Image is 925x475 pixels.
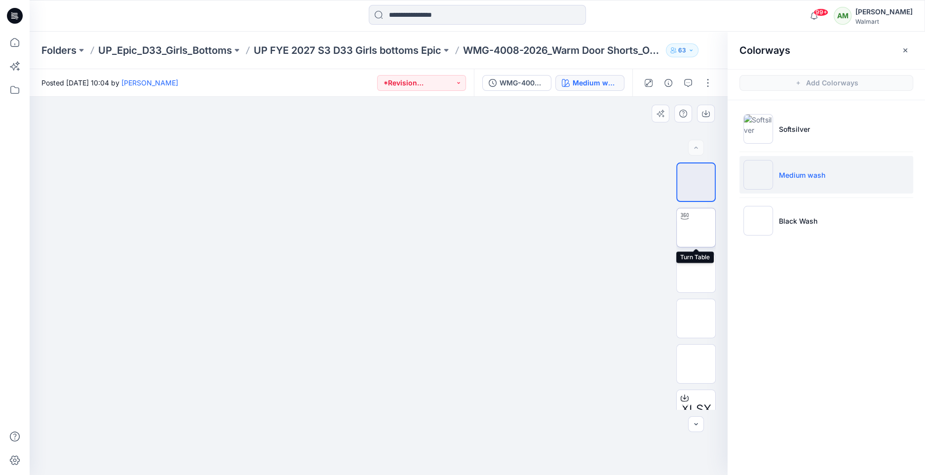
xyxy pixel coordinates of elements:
[41,43,77,57] a: Folders
[254,43,441,57] a: UP FYE 2027 S3 D33 Girls bottoms Epic
[779,124,810,134] p: Softsilver
[681,400,711,418] span: XLSX
[855,6,913,18] div: [PERSON_NAME]
[660,75,676,91] button: Details
[41,78,178,88] span: Posted [DATE] 10:04 by
[855,18,913,25] div: Walmart
[779,170,825,180] p: Medium wash
[739,44,790,56] h2: Colorways
[98,43,232,57] a: UP_Epic_D33_Girls_Bottoms
[779,216,817,226] p: Black Wash
[678,45,686,56] p: 63
[500,78,545,88] div: WMG-4008-2026_Rev1_Warm Door Shorts_Opt2_Full Colorway
[555,75,624,91] button: Medium wash
[121,79,178,87] a: [PERSON_NAME]
[482,75,551,91] button: WMG-4008-2026_Rev1_Warm Door Shorts_Opt2_Full Colorway
[666,43,698,57] button: 63
[834,7,851,25] div: AM
[573,78,618,88] div: Medium wash
[813,8,828,16] span: 99+
[743,114,773,144] img: Softsilver
[463,43,662,57] p: WMG-4008-2026_Warm Door Shorts_Opt2
[743,206,773,236] img: Black Wash
[743,160,773,190] img: Medium wash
